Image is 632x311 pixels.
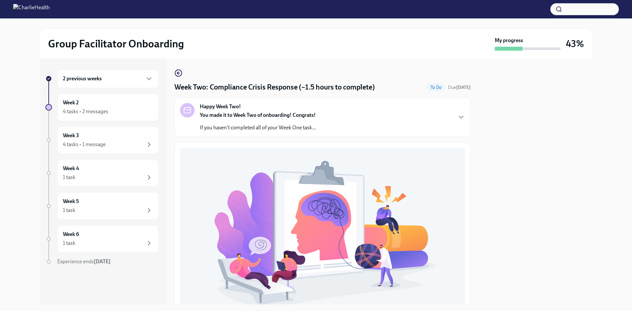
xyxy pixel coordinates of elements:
a: Week 41 task [45,159,159,187]
a: Week 34 tasks • 1 message [45,126,159,154]
h2: Group Facilitator Onboarding [48,37,184,50]
strong: You made it to Week Two of onboarding! Congrats! [200,112,316,118]
strong: Happy Week Two! [200,103,241,110]
div: 4 tasks • 2 messages [63,108,108,115]
a: Week 51 task [45,192,159,220]
h6: Week 2 [63,99,79,106]
img: CharlieHealth [13,4,50,14]
span: To Do [427,85,445,90]
h6: Week 6 [63,231,79,238]
a: Week 24 tasks • 2 messages [45,93,159,121]
div: 2 previous weeks [57,69,159,88]
span: September 16th, 2025 10:00 [448,84,471,91]
strong: My progress [495,37,523,44]
div: 1 task [63,240,75,247]
div: 1 task [63,207,75,214]
h3: 43% [566,38,584,50]
div: 4 tasks • 1 message [63,141,106,148]
strong: [DATE] [94,258,111,265]
h6: 2 previous weeks [63,75,102,82]
span: Due [448,85,471,90]
strong: [DATE] [456,85,471,90]
h6: Week 5 [63,198,79,205]
h4: Week Two: Compliance Crisis Response (~1.5 hours to complete) [174,82,375,92]
div: 1 task [63,174,75,181]
h6: Week 4 [63,165,79,172]
h6: Week 3 [63,132,79,139]
p: If you haven't completed all of your Week One task... [200,124,316,131]
span: Experience ends [57,258,111,265]
a: Week 61 task [45,225,159,253]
